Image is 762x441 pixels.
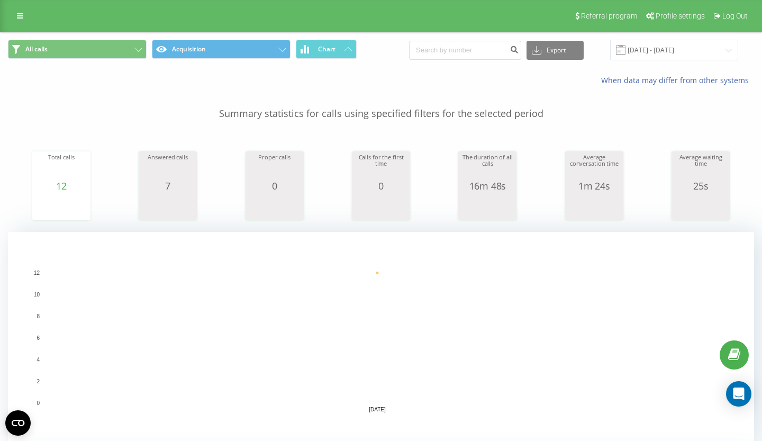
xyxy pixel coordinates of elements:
div: Average waiting time [674,154,727,181]
button: Open CMP widget [5,410,31,436]
svg: A chart. [674,191,727,223]
input: Search by number [409,41,521,60]
span: Chart [318,46,335,53]
div: Total calls [35,154,88,181]
div: 1m 24s [568,181,621,191]
span: Log Out [722,12,748,20]
svg: A chart. [355,191,407,223]
text: 2 [37,379,40,384]
text: 12 [34,270,40,276]
span: All calls [25,45,48,53]
svg: A chart. [461,191,514,223]
span: Profile settings [656,12,705,20]
p: Summary statistics for calls using specified filters for the selected period [8,86,754,121]
div: 7 [141,181,194,191]
div: 0 [355,181,407,191]
text: 10 [34,292,40,298]
svg: A chart. [248,191,301,223]
button: All calls [8,40,147,59]
div: Answered calls [141,154,194,181]
a: When data may differ from other systems [601,75,754,85]
svg: A chart. [35,191,88,223]
svg: A chart. [568,191,621,223]
svg: A chart. [141,191,194,223]
text: [DATE] [369,407,386,412]
div: Proper calls [248,154,301,181]
div: Calls for the first time [355,154,407,181]
span: Referral program [581,12,637,20]
text: 6 [37,335,40,341]
button: Export [527,41,584,60]
div: 16m 48s [461,181,514,191]
div: The duration of all calls [461,154,514,181]
button: Chart [296,40,357,59]
text: 4 [37,357,40,363]
div: 12 [35,181,88,191]
text: 8 [37,313,40,319]
button: Acquisition [152,40,291,59]
div: 25s [674,181,727,191]
div: 0 [248,181,301,191]
div: Average conversation time [568,154,621,181]
text: 0 [37,400,40,406]
div: Open Intercom Messenger [726,381,751,407]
